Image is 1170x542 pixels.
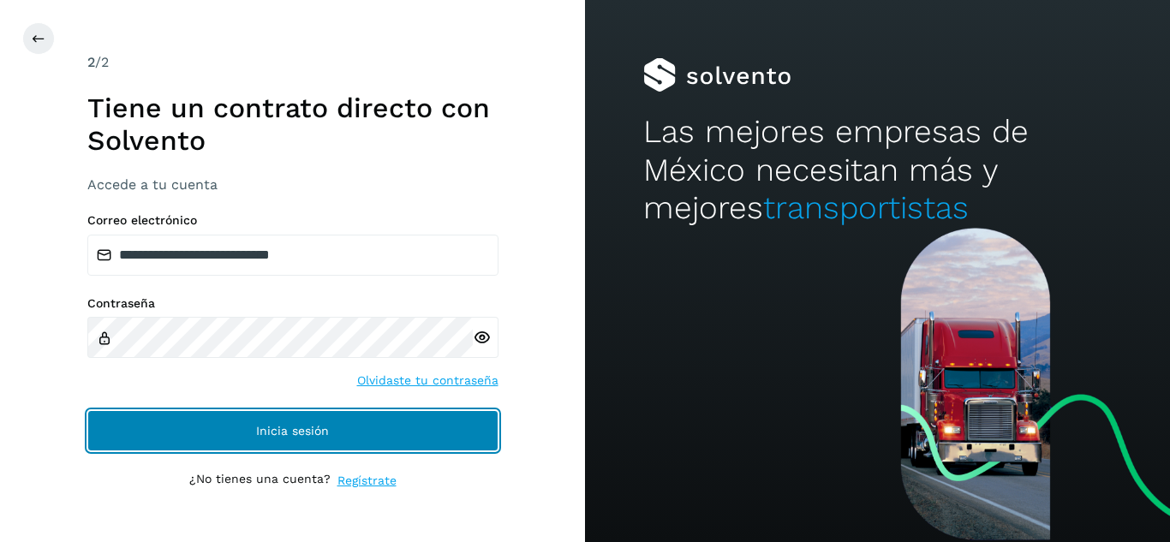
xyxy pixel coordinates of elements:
[87,54,95,70] span: 2
[87,92,498,158] h1: Tiene un contrato directo con Solvento
[357,372,498,390] a: Olvidaste tu contraseña
[189,472,331,490] p: ¿No tienes una cuenta?
[87,296,498,311] label: Contraseña
[87,176,498,193] h3: Accede a tu cuenta
[256,425,329,437] span: Inicia sesión
[87,52,498,73] div: /2
[763,189,969,226] span: transportistas
[337,472,397,490] a: Regístrate
[87,410,498,451] button: Inicia sesión
[643,113,1111,227] h2: Las mejores empresas de México necesitan más y mejores
[87,213,498,228] label: Correo electrónico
